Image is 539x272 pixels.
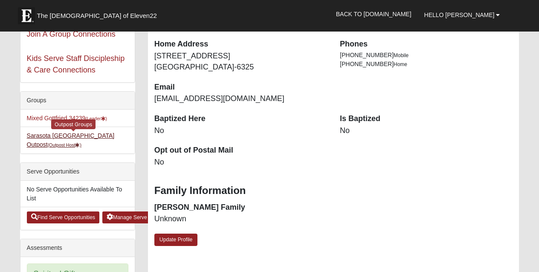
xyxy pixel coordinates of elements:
[85,116,107,121] small: (Leader )
[20,163,135,181] div: Serve Opportunities
[154,82,327,93] dt: Email
[340,60,513,69] li: [PHONE_NUMBER]
[424,12,495,18] span: Hello [PERSON_NAME]
[154,125,327,136] dd: No
[330,3,418,25] a: Back to [DOMAIN_NAME]
[394,52,409,58] span: Mobile
[51,119,96,129] div: Outpost Groups
[418,4,507,26] a: Hello [PERSON_NAME]
[154,185,513,197] h3: Family Information
[20,181,135,207] li: No Serve Opportunities Available To List
[20,92,135,110] div: Groups
[27,30,116,38] a: Join A Group Connections
[37,12,157,20] span: The [DEMOGRAPHIC_DATA] of Eleven22
[154,157,327,168] dd: No
[154,113,327,124] dt: Baptized Here
[102,211,184,223] a: Manage Serve Opportunities
[340,113,513,124] dt: Is Baptized
[154,51,327,72] dd: [STREET_ADDRESS] [GEOGRAPHIC_DATA]-6325
[394,61,407,67] span: Home
[20,239,135,257] div: Assessments
[27,132,115,148] a: Sarasota [GEOGRAPHIC_DATA] Outpost(Outpost Host)
[340,39,513,50] dt: Phones
[154,202,327,213] dt: [PERSON_NAME] Family
[14,3,184,24] a: The [DEMOGRAPHIC_DATA] of Eleven22
[154,39,327,50] dt: Home Address
[154,93,327,104] dd: [EMAIL_ADDRESS][DOMAIN_NAME]
[27,211,100,223] a: Find Serve Opportunities
[154,214,327,225] dd: Unknown
[18,7,35,24] img: Eleven22 logo
[48,142,81,148] small: (Outpost Host )
[340,51,513,60] li: [PHONE_NUMBER]
[27,54,125,74] a: Kids Serve Staff Discipleship & Care Connections
[154,234,198,246] a: Update Profile
[27,115,107,122] a: Mixed Gottfried 34239(Leader)
[340,125,513,136] dd: No
[154,145,327,156] dt: Opt out of Postal Mail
